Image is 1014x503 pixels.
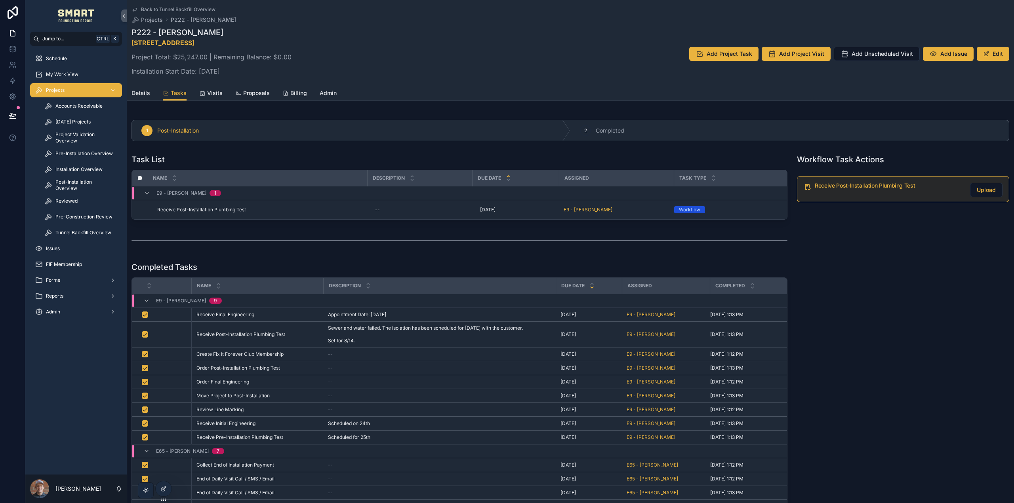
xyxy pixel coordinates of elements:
[627,420,675,427] span: E9 - [PERSON_NAME]
[132,262,197,273] h1: Completed Tasks
[627,434,675,440] a: E9 - [PERSON_NAME]
[156,190,206,196] span: E9 - [PERSON_NAME]
[977,47,1009,61] button: Edit
[560,490,576,496] span: [DATE]
[55,103,103,109] span: Accounts Receivable
[196,331,285,338] span: Receive Post-Installation Plumbing Test
[40,162,122,177] a: Installation Overview
[196,365,280,371] span: Order Post-Installation Plumbing Test
[320,86,337,102] a: Admin
[328,325,551,344] span: Sewer and water failed. The isolation has been scheduled for [DATE] with the customer. Set for 8/14.
[171,16,236,24] a: P222 - [PERSON_NAME]
[46,245,60,252] span: Issues
[679,175,706,181] span: Task type
[132,6,215,13] a: Back to Tunnel Backfill Overview
[627,365,675,371] a: E9 - [PERSON_NAME]
[564,207,612,213] span: E9 - [PERSON_NAME]
[196,476,274,482] span: End of Daily Visit Call / SMS / Email
[560,365,576,371] span: [DATE]
[55,230,111,236] span: Tunnel Backfill Overview
[58,9,94,22] img: App logo
[132,16,163,24] a: Projects
[710,462,743,468] span: [DATE] 1:12 PM
[627,393,675,399] span: E9 - [PERSON_NAME]
[560,406,576,413] span: [DATE]
[328,311,386,318] span: Appointment Date: [DATE]
[627,462,678,468] span: E65 - [PERSON_NAME]
[132,66,292,76] p: Installation Start Date: [DATE]
[561,283,585,289] span: Due Date
[710,379,743,385] span: [DATE] 1:12 PM
[214,298,217,304] div: 9
[329,283,361,289] span: Description
[199,86,223,102] a: Visits
[196,420,255,427] span: Receive Initial Engineering
[560,393,576,399] span: [DATE]
[46,55,67,62] span: Schedule
[328,434,370,440] span: Scheduled for 25th
[627,476,678,482] span: E65 - [PERSON_NAME]
[779,50,824,58] span: Add Project Visit
[46,277,60,283] span: Forms
[373,175,405,181] span: Description
[710,331,743,338] span: [DATE] 1:13 PM
[815,183,964,188] h5: Receive Post-Installation Plumbing Test
[196,351,284,357] span: Create Fix It Forever Club Membership
[196,379,249,385] span: Order Final Engineering
[156,298,206,304] span: E9 - [PERSON_NAME]
[46,309,60,315] span: Admin
[560,311,576,318] span: [DATE]
[328,406,333,413] span: --
[627,406,675,413] span: E9 - [PERSON_NAME]
[132,27,292,38] h1: P222 - [PERSON_NAME]
[627,331,675,338] a: E9 - [PERSON_NAME]
[710,351,743,357] span: [DATE] 1:12 PM
[710,434,743,440] span: [DATE] 1:13 PM
[153,175,167,181] span: Name
[55,485,101,493] p: [PERSON_NAME]
[478,175,501,181] span: Due Date
[42,36,93,42] span: Jump to...
[30,257,122,271] a: FIF Membership
[627,351,675,357] span: E9 - [PERSON_NAME]
[328,420,370,427] span: Scheduled on 24th
[584,127,587,134] span: 2
[710,393,743,399] span: [DATE] 1:13 PM
[141,16,163,24] span: Projects
[196,462,274,468] span: Collect End of Installation Payment
[627,283,652,289] span: Assigned
[141,6,215,13] span: Back to Tunnel Backfill Overview
[40,226,122,240] a: Tunnel Backfill Overview
[46,71,78,78] span: My Work View
[30,289,122,303] a: Reports
[627,379,675,385] span: E9 - [PERSON_NAME]
[707,50,752,58] span: Add Project Task
[30,83,122,97] a: Projects
[55,179,114,192] span: Post-Installation Overview
[30,32,122,46] button: Jump to...CtrlK
[560,434,576,440] span: [DATE]
[560,331,576,338] span: [DATE]
[146,127,148,134] span: 1
[320,89,337,97] span: Admin
[46,261,82,268] span: FIF Membership
[40,178,122,192] a: Post-Installation Overview
[560,379,576,385] span: [DATE]
[627,311,675,318] a: E9 - [PERSON_NAME]
[55,131,114,144] span: Project Validation Overview
[710,420,743,427] span: [DATE] 1:13 PM
[560,420,576,427] span: [DATE]
[196,311,254,318] span: Receive Final Engineering
[132,52,292,62] p: Project Total: $25,247.00 | Remaining Balance: $0.00
[55,166,103,173] span: Installation Overview
[710,365,743,371] span: [DATE] 1:13 PM
[40,115,122,129] a: [DATE] Projects
[214,190,216,196] div: 1
[196,393,270,399] span: Move Project to Post-Installation
[235,86,270,102] a: Proposals
[970,183,1003,197] button: Upload
[710,311,743,318] span: [DATE] 1:13 PM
